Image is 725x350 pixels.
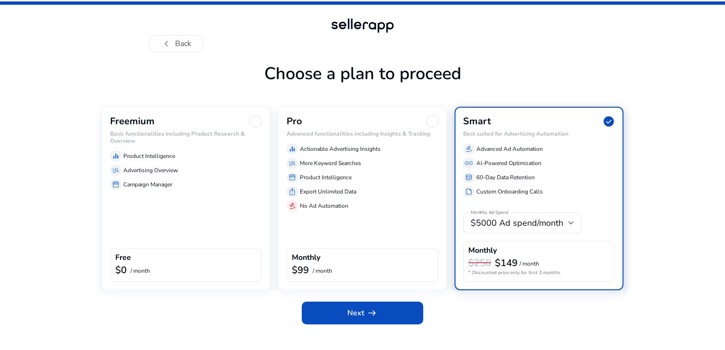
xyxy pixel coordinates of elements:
p: Product Intelligence [300,173,352,182]
span: manage_search [288,159,296,167]
span: summarize [465,188,473,195]
span: $5000 Ad spend/month [471,217,563,229]
span: gavel [288,202,296,210]
span: Next [347,307,378,319]
p: AI-Powered Optimization [476,159,541,167]
span: check_circle [603,115,615,128]
h4: Free [115,253,131,262]
span: manage_search [112,166,120,174]
span: arrow_right_alt [366,307,378,319]
h6: Advanced functionalities including Insights & Tracking [287,130,438,137]
p: / month [313,268,332,274]
p: More Keyword Searches [300,159,361,167]
span: database [465,174,473,181]
b: $0 [115,264,127,276]
h6: Basic functionalities including Product Research & Overview [110,130,262,144]
button: chevron_leftBack [149,35,203,52]
p: Export Unlimited Data [300,187,356,196]
h4: Monthly [292,253,320,262]
span: equalizer [288,145,296,153]
p: Campaign Manager [123,180,172,189]
b: $149 [495,257,518,269]
span: storefront [112,181,120,188]
p: Custom Onboarding Calls [476,187,543,196]
p: Product Intelligence [123,152,175,160]
p: / month [130,268,150,274]
span: gavel [465,145,473,153]
b: $99 [292,264,309,276]
p: No Ad Automation [300,202,348,210]
p: Advertising Overview [123,166,178,175]
h6: Best suited for Advertising Automation [463,130,615,137]
span: all_inclusive [465,159,473,167]
h1: Choose a plan to proceed [102,64,623,107]
h4: Monthly [468,246,497,255]
h3: Pro [287,116,302,127]
h3: Smart [463,116,491,127]
span: chevron_left [161,38,172,49]
p: 60-Day Data Retention [476,173,535,182]
span: ios_share [288,188,296,195]
h3: Freemium [110,116,155,127]
h3: $250 [468,258,491,269]
mat-label: Monthly Ad Spend [471,210,508,216]
p: / month [520,261,539,267]
p: Actionable Advertising Insights [300,145,381,153]
p: Advanced Ad Automation [476,145,543,153]
p: * Discounted price only for first 3 months [468,269,610,276]
span: equalizer [112,152,120,160]
span: storefront [288,174,296,181]
button: Nextarrow_right_alt [302,302,423,324]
